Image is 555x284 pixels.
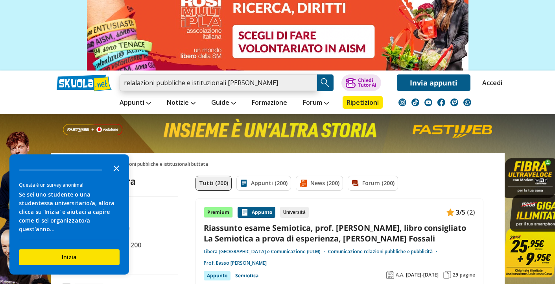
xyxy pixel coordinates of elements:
div: Premium [204,207,233,218]
a: Appunti [118,96,153,110]
div: Se sei uno studente o una studentessa universitario/a, allora clicca su 'Inizia' e aiutaci a capi... [19,190,120,234]
span: 200 [127,240,141,250]
a: Appunti (200) [236,176,291,191]
img: twitch [450,98,458,106]
span: (2) [467,207,475,217]
a: Forum [301,96,331,110]
img: Pagine [443,271,451,279]
a: Ripetizioni [343,96,383,109]
a: Libera [GEOGRAPHIC_DATA] e Comunicazione (IULM) [204,249,328,255]
a: Tutti (200) [195,176,232,191]
img: Forum filtro contenuto [351,179,359,187]
span: A.A. [396,272,404,278]
img: tiktok [411,98,419,106]
a: Semiotica [235,271,258,280]
div: Appunto [238,207,275,218]
img: Appunti contenuto [241,208,249,216]
a: Formazione [250,96,289,110]
a: Riassunto esame Semiotica, prof. [PERSON_NAME], libro consigliato La Semiotica a prova di esperie... [204,223,475,244]
a: Accedi [482,74,499,91]
img: facebook [437,98,445,106]
a: Guide [209,96,238,110]
button: Inizia [19,249,120,265]
span: relalazioni pubbliche e istituzionali buttata [112,158,211,171]
span: 29 [453,272,458,278]
img: WhatsApp [463,98,471,106]
a: Notizie [165,96,197,110]
img: News filtro contenuto [299,179,307,187]
div: Survey [9,154,129,275]
a: Comunicazione relazioni pubbliche e pubblicità [328,249,440,255]
button: Close the survey [109,160,124,176]
a: News (200) [296,176,343,191]
span: [DATE]-[DATE] [406,272,439,278]
div: Questa è un survey anonima! [19,181,120,189]
img: Appunti filtro contenuto [240,179,248,187]
span: 3/5 [456,207,465,217]
div: Appunto [204,271,230,280]
a: Prof. Basso [PERSON_NAME] [204,260,267,266]
img: instagram [398,98,406,106]
img: Anno accademico [386,271,394,279]
a: Forum (200) [348,176,398,191]
div: Università [280,207,309,218]
a: Invia appunti [397,74,470,91]
img: youtube [424,98,432,106]
img: Appunti contenuto [446,208,454,216]
span: pagine [460,272,475,278]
